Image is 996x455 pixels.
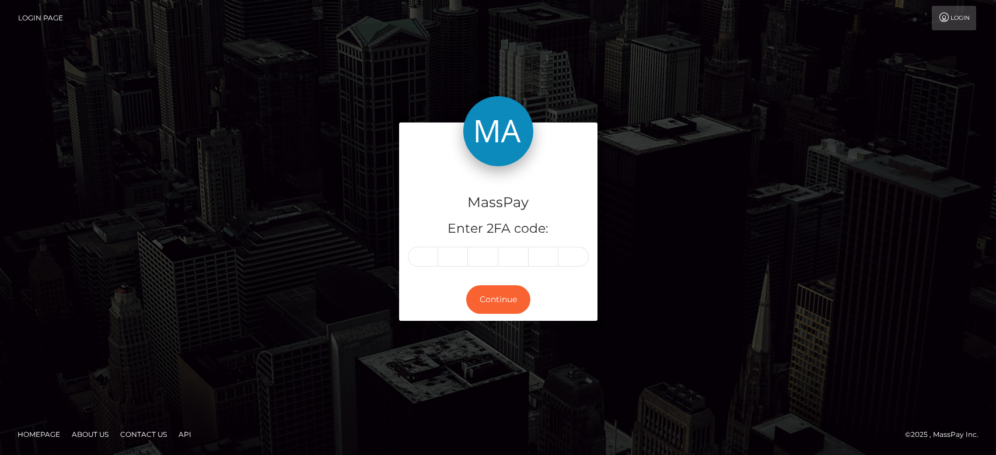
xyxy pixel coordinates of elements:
[466,285,530,314] button: Continue
[174,425,196,443] a: API
[67,425,113,443] a: About Us
[463,96,533,166] img: MassPay
[932,6,976,30] a: Login
[408,220,589,238] h5: Enter 2FA code:
[408,192,589,213] h4: MassPay
[905,428,987,441] div: © 2025 , MassPay Inc.
[13,425,65,443] a: Homepage
[18,6,63,30] a: Login Page
[116,425,172,443] a: Contact Us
